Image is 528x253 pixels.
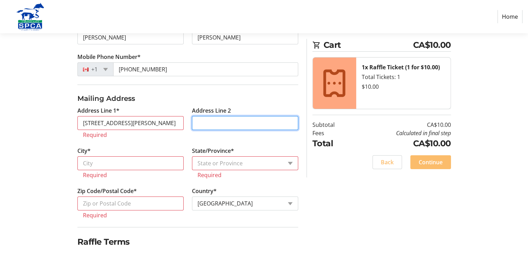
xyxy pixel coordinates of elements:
label: City* [77,147,91,155]
input: (506) 234-5678 [113,62,298,76]
label: State/Province* [192,147,234,155]
td: Total [312,137,352,150]
h3: Mailing Address [77,93,298,104]
span: Cart [324,39,413,51]
tr-error: Required [198,172,293,178]
a: Home [497,10,522,23]
img: Alberta SPCA's Logo [6,3,55,30]
div: $10.00 [362,82,445,91]
button: Back [372,155,402,169]
tr-error: Required [83,212,178,219]
span: Back [381,158,394,166]
tr-error: Required [83,172,178,178]
div: Total Tickets: 1 [362,73,445,81]
tr-error: Required [83,131,178,138]
button: Continue [410,155,451,169]
label: Zip Code/Postal Code* [77,187,137,195]
label: Address Line 1* [77,106,119,115]
input: City [77,156,184,170]
td: CA$10.00 [352,121,451,129]
td: Subtotal [312,121,352,129]
span: Continue [419,158,443,166]
td: Calculated in final step [352,129,451,137]
input: Zip or Postal Code [77,197,184,210]
input: Address [77,116,184,130]
td: CA$10.00 [352,137,451,150]
label: Address Line 2 [192,106,231,115]
h2: Raffle Terms [77,236,298,248]
td: Fees [312,129,352,137]
span: CA$10.00 [413,39,451,51]
strong: 1x Raffle Ticket (1 for $10.00) [362,63,440,71]
label: Mobile Phone Number* [77,53,141,61]
label: Country* [192,187,217,195]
